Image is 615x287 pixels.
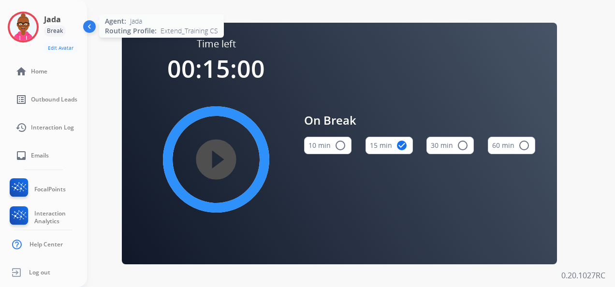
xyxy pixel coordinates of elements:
span: Agent: [105,16,126,26]
span: Emails [31,152,49,159]
button: 15 min [366,137,413,154]
span: Routing Profile: [105,26,157,36]
span: 00:15:00 [167,52,265,85]
button: 30 min [426,137,474,154]
div: Break [44,25,66,37]
span: Interaction Analytics [34,210,87,225]
mat-icon: list_alt [15,94,27,105]
span: Outbound Leads [31,96,77,103]
mat-icon: radio_button_unchecked [335,140,346,151]
span: Extend_Training CS [161,26,218,36]
mat-icon: check_circle [396,140,408,151]
span: Log out [29,269,50,276]
button: 60 min [488,137,535,154]
mat-icon: radio_button_unchecked [518,140,530,151]
span: Interaction Log [31,124,74,131]
p: 0.20.1027RC [561,270,605,281]
span: Jada [130,16,142,26]
mat-icon: history [15,122,27,133]
span: FocalPoints [34,186,66,193]
h3: Jada [44,14,61,25]
a: Interaction Analytics [8,206,87,229]
mat-icon: home [15,66,27,77]
img: avatar [10,14,37,41]
mat-icon: inbox [15,150,27,161]
span: Time left [197,37,236,51]
span: On Break [304,112,535,129]
mat-icon: play_circle_filled [210,154,222,165]
button: Edit Avatar [44,43,77,54]
button: 10 min [304,137,351,154]
a: FocalPoints [8,178,66,201]
mat-icon: radio_button_unchecked [457,140,469,151]
span: Home [31,68,47,75]
span: Help Center [29,241,63,248]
